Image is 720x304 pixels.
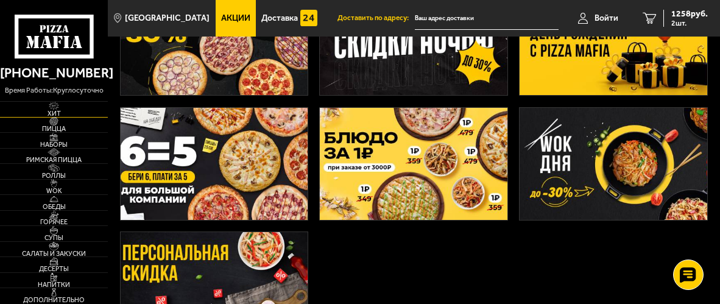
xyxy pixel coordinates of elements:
img: 15daf4d41897b9f0e9f617042186c801.svg [300,10,317,27]
span: Доставить по адресу: [337,15,415,22]
span: Доставка [261,14,298,23]
input: Ваш адрес доставки [415,7,559,30]
span: [GEOGRAPHIC_DATA] [125,14,210,23]
span: 1258 руб. [671,10,708,18]
span: 2 шт. [671,19,708,27]
span: Войти [595,14,618,23]
span: Акции [221,14,250,23]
